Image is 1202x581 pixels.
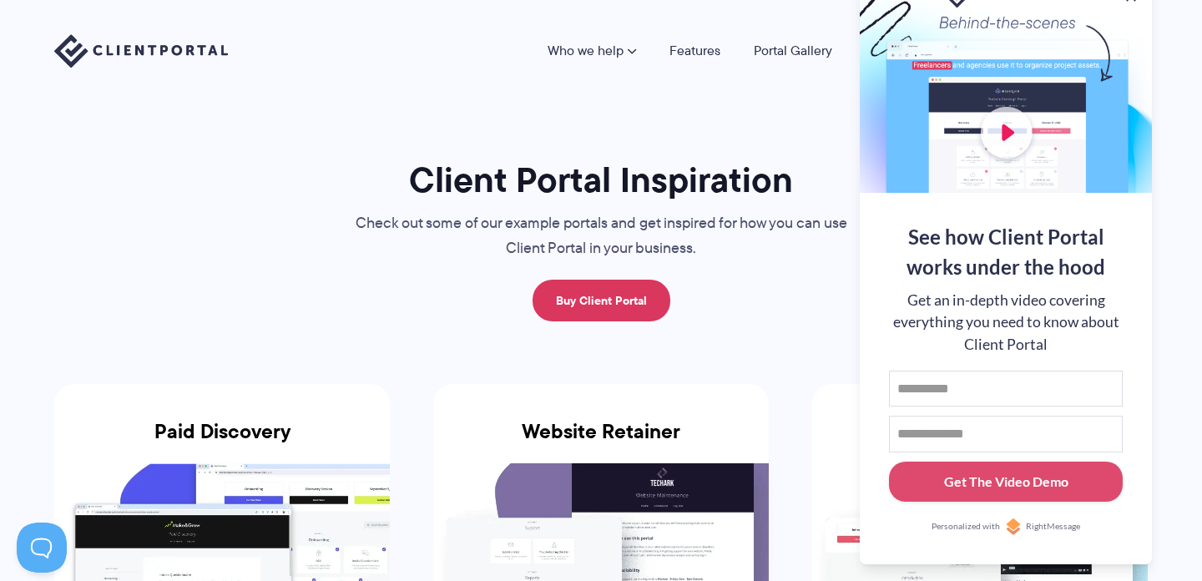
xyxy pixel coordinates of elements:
[944,472,1068,492] div: Get The Video Demo
[1026,520,1080,533] span: RightMessage
[889,518,1123,535] a: Personalized withRightMessage
[433,420,769,463] h3: Website Retainer
[889,462,1123,503] button: Get The Video Demo
[321,211,881,261] p: Check out some of our example portals and get inspired for how you can use Client Portal in your ...
[54,420,390,463] h3: Paid Discovery
[321,158,881,202] h1: Client Portal Inspiration
[932,520,1000,533] span: Personalized with
[754,44,832,58] a: Portal Gallery
[533,280,670,321] a: Buy Client Portal
[812,420,1148,463] h3: Online Course
[889,290,1123,356] div: Get an in-depth video covering everything you need to know about Client Portal
[548,44,636,58] a: Who we help
[889,222,1123,282] div: See how Client Portal works under the hood
[1005,518,1022,535] img: Personalized with RightMessage
[669,44,720,58] a: Features
[17,523,67,573] iframe: Toggle Customer Support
